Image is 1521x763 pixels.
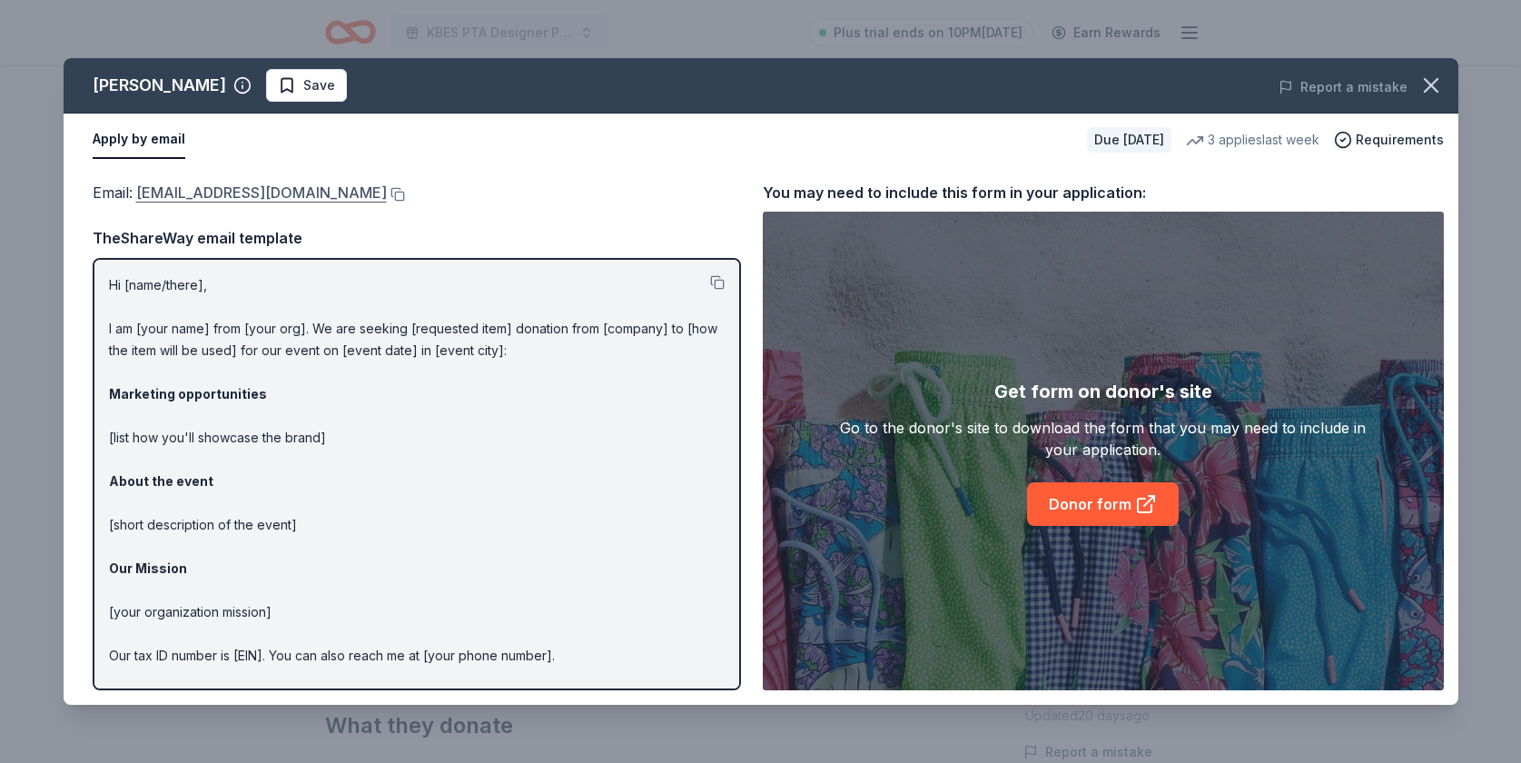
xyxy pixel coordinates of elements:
button: Requirements [1334,129,1444,151]
div: Go to the donor's site to download the form that you may need to include in your application. [831,417,1376,461]
a: Donor form [1027,482,1179,526]
button: Apply by email [93,121,185,159]
span: Save [303,74,335,96]
button: Report a mistake [1279,76,1407,98]
a: [EMAIL_ADDRESS][DOMAIN_NAME] [136,181,387,204]
strong: About the event [109,473,213,489]
span: Email : [93,183,387,202]
p: Hi [name/there], I am [your name] from [your org]. We are seeking [requested item] donation from ... [109,274,725,732]
div: [PERSON_NAME] [93,71,226,100]
div: Get form on donor's site [994,377,1212,406]
div: Due [DATE] [1087,127,1171,153]
strong: Marketing opportunities [109,386,267,401]
strong: Our Mission [109,560,187,576]
button: Save [266,69,347,102]
span: Requirements [1356,129,1444,151]
div: TheShareWay email template [93,226,741,250]
div: 3 applies last week [1186,129,1319,151]
div: You may need to include this form in your application: [763,181,1444,204]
